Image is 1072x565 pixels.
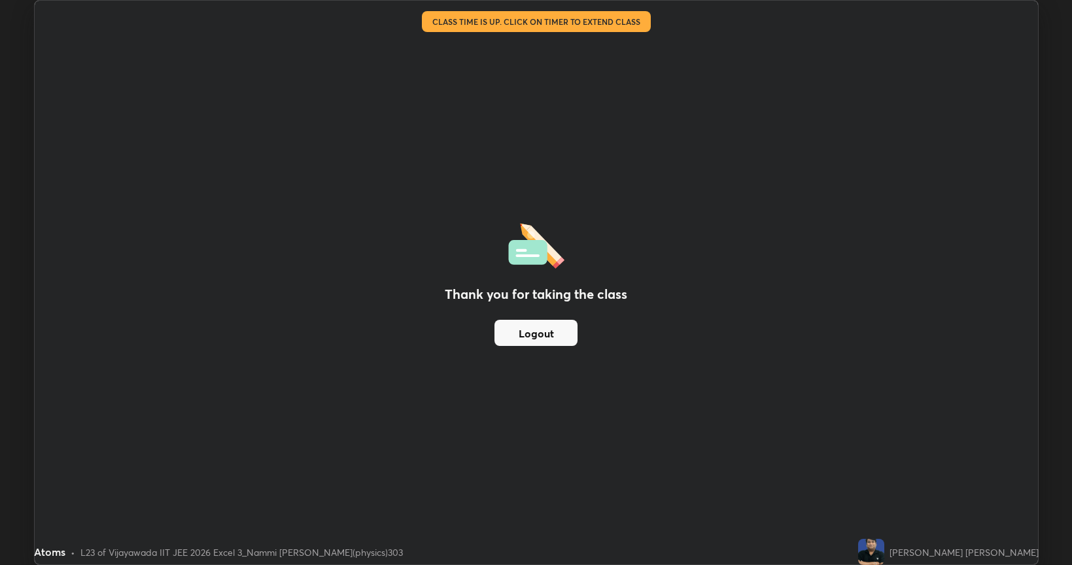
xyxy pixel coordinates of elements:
[34,544,65,560] div: Atoms
[858,539,884,565] img: 73bf7312a6d64a74a4049946c9a3c1d3.jpg
[71,545,75,559] div: •
[494,320,578,346] button: Logout
[890,545,1039,559] div: [PERSON_NAME] [PERSON_NAME]
[80,545,403,559] div: L23 of Vijayawada IIT JEE 2026 Excel 3_Nammi [PERSON_NAME](physics)303
[445,284,627,304] h2: Thank you for taking the class
[508,219,564,269] img: offlineFeedback.1438e8b3.svg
